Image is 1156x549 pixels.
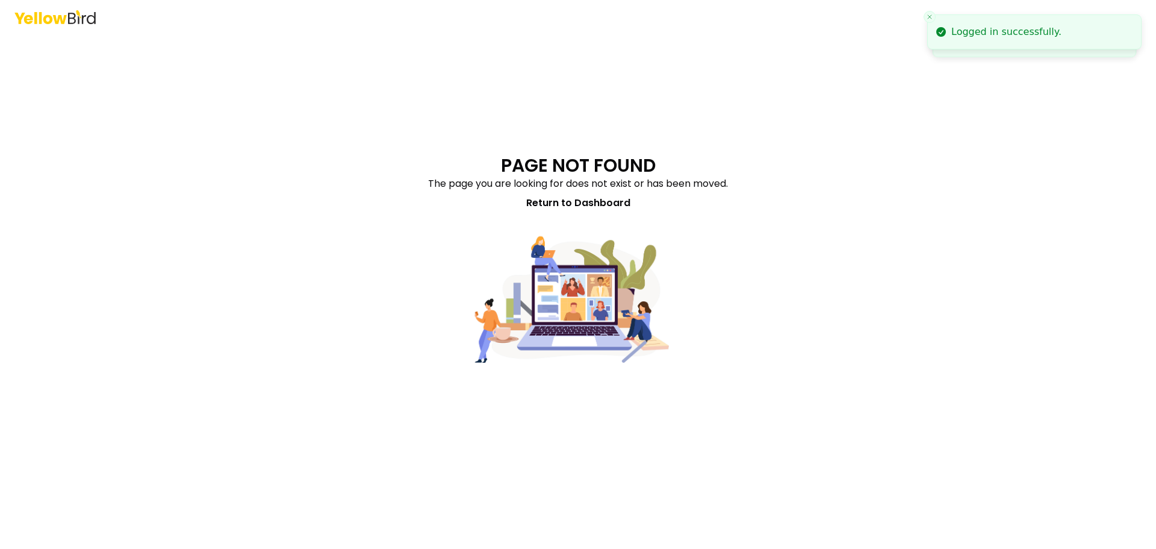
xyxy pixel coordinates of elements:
[519,191,638,215] a: Return to Dashboard
[428,177,728,191] p: The page you are looking for does not exist or has been moved.
[501,155,656,177] h1: PAGE NOT FOUND
[951,25,1061,39] div: Logged in successfully.
[414,225,742,416] img: Page not found
[924,11,936,23] button: Close toast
